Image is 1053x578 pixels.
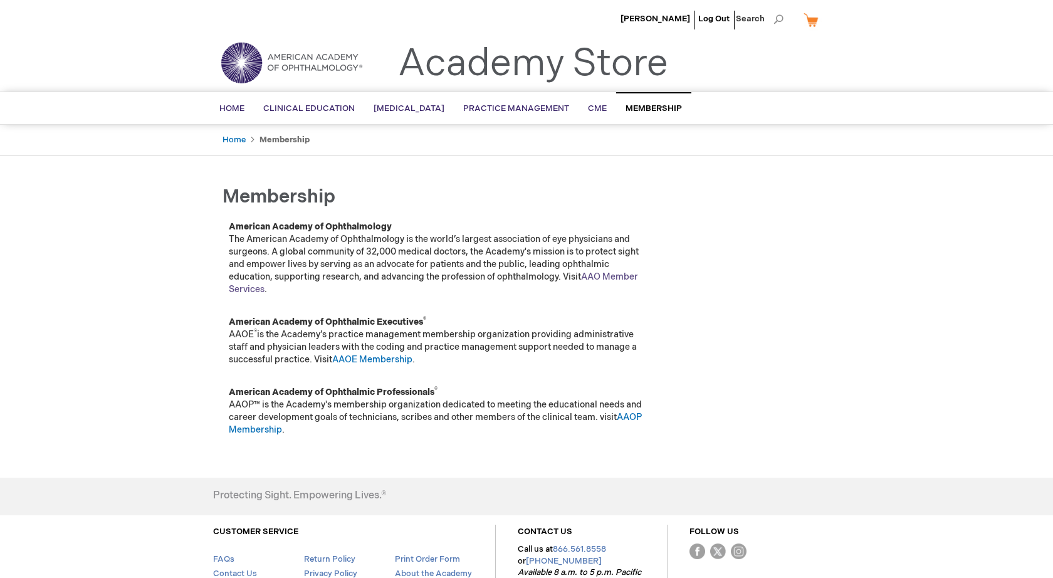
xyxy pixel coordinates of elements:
[434,386,437,394] sup: ®
[229,387,437,397] strong: American Academy of Ophthalmic Professionals
[710,544,726,559] img: Twitter
[398,41,668,87] a: Academy Store
[229,317,426,327] strong: American Academy of Ophthalmic Executives
[588,103,607,113] span: CME
[223,135,246,145] a: Home
[698,14,730,24] a: Log Out
[395,554,460,564] a: Print Order Form
[374,103,444,113] span: [MEDICAL_DATA]
[731,544,747,559] img: instagram
[254,328,257,336] sup: ®
[689,544,705,559] img: Facebook
[229,386,649,436] p: AAOP™ is the Academy's membership organization dedicated to meeting the educational needs and car...
[304,554,355,564] a: Return Policy
[213,554,234,564] a: FAQs
[526,556,602,566] a: [PHONE_NUMBER]
[621,14,690,24] a: [PERSON_NAME]
[736,6,783,31] span: Search
[219,103,244,113] span: Home
[259,135,310,145] strong: Membership
[229,316,649,366] p: AAOE is the Academy’s practice management membership organization providing administrative staff ...
[213,527,298,537] a: CUSTOMER SERVICE
[223,186,335,208] span: Membership
[518,527,572,537] a: CONTACT US
[229,221,649,296] p: The American Academy of Ophthalmology is the world’s largest association of eye physicians and su...
[626,103,682,113] span: Membership
[553,544,606,554] a: 866.561.8558
[213,490,386,502] h4: Protecting Sight. Empowering Lives.®
[332,354,412,365] a: AAOE Membership
[263,103,355,113] span: Clinical Education
[423,316,426,323] sup: ®
[689,527,739,537] a: FOLLOW US
[229,221,392,232] strong: American Academy of Ophthalmology
[463,103,569,113] span: Practice Management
